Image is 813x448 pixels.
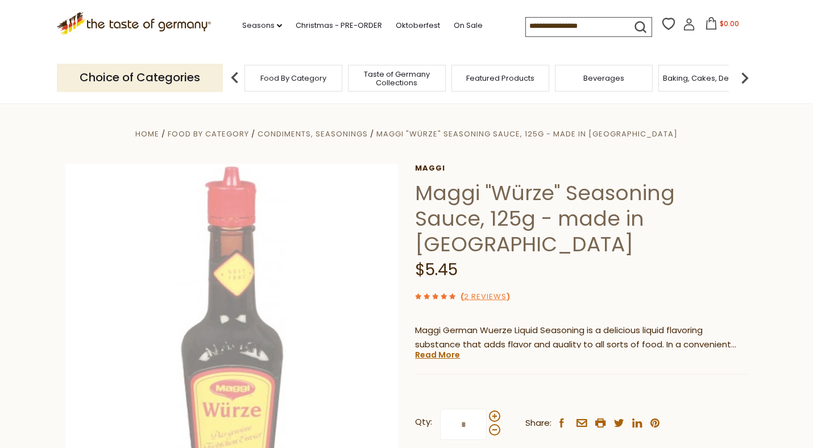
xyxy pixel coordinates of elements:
span: $5.45 [415,259,458,281]
a: 2 Reviews [464,291,507,303]
a: Condiments, Seasonings [258,128,368,139]
span: ( ) [461,291,510,302]
span: $0.00 [720,19,739,28]
a: Baking, Cakes, Desserts [663,74,751,82]
a: Christmas - PRE-ORDER [296,19,382,32]
a: Food By Category [260,74,326,82]
a: Seasons [242,19,282,32]
a: Read More [415,349,460,360]
a: Maggi [415,164,748,173]
a: Oktoberfest [396,19,440,32]
a: Beverages [583,74,624,82]
button: $0.00 [698,17,746,34]
img: next arrow [733,67,756,89]
a: Food By Category [168,128,249,139]
a: On Sale [454,19,483,32]
p: Choice of Categories [57,64,223,92]
a: Maggi "Würze" Seasoning Sauce, 125g - made in [GEOGRAPHIC_DATA] [376,128,678,139]
p: Maggi German Wuerze Liquid Seasoning is a delicious liquid flavoring substance that adds flavor a... [415,323,748,352]
a: Featured Products [466,74,534,82]
a: Taste of Germany Collections [351,70,442,87]
input: Qty: [440,409,487,440]
strong: Qty: [415,415,432,429]
span: Share: [525,416,551,430]
a: Home [135,128,159,139]
h1: Maggi "Würze" Seasoning Sauce, 125g - made in [GEOGRAPHIC_DATA] [415,180,748,257]
img: previous arrow [223,67,246,89]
